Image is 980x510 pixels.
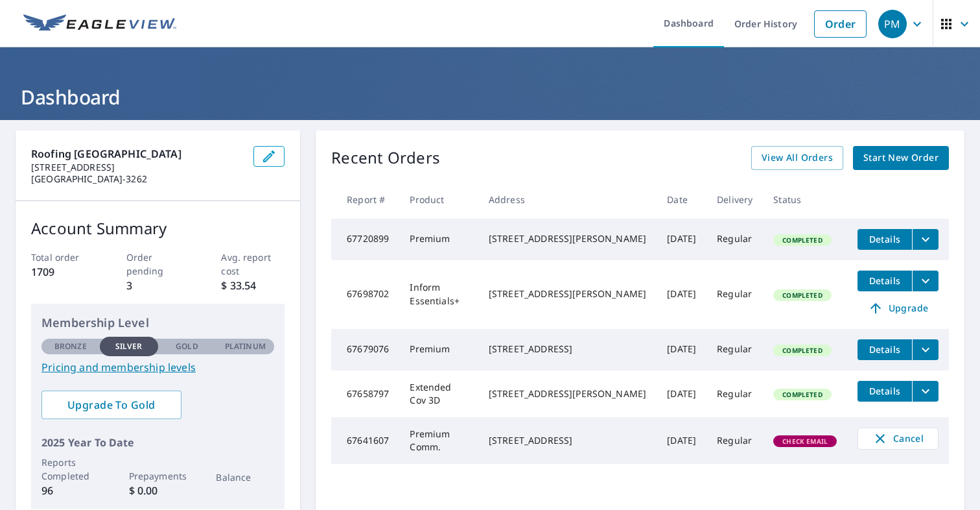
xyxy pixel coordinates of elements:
[331,260,399,329] td: 67698702
[31,264,95,280] p: 1709
[52,398,171,412] span: Upgrade To Gold
[225,341,266,352] p: Platinum
[878,10,907,38] div: PM
[775,291,830,300] span: Completed
[41,435,274,450] p: 2025 Year To Date
[863,150,939,166] span: Start New Order
[865,233,904,245] span: Details
[31,173,243,185] p: [GEOGRAPHIC_DATA]-3262
[706,370,763,417] td: Regular
[489,232,646,245] div: [STREET_ADDRESS][PERSON_NAME]
[478,180,657,219] th: Address
[399,260,478,329] td: Inform Essentials+
[331,146,440,170] p: Recent Orders
[41,391,181,419] a: Upgrade To Gold
[853,146,949,170] a: Start New Order
[16,84,964,110] h1: Dashboard
[912,381,939,402] button: filesDropdownBtn-67658797
[763,180,847,219] th: Status
[399,219,478,260] td: Premium
[331,417,399,464] td: 67641607
[865,300,931,316] span: Upgrade
[331,329,399,370] td: 67679076
[489,387,646,400] div: [STREET_ADDRESS][PERSON_NAME]
[41,314,274,332] p: Membership Level
[31,162,243,173] p: [STREET_ADDRESS]
[706,180,763,219] th: Delivery
[775,346,830,355] span: Completed
[399,180,478,219] th: Product
[41,359,274,375] a: Pricing and membership levels
[706,219,763,260] td: Regular
[41,483,100,498] p: 96
[399,370,478,417] td: Extended Cov 3D
[657,180,706,219] th: Date
[331,180,399,219] th: Report #
[775,236,830,245] span: Completed
[865,274,904,287] span: Details
[912,271,939,291] button: filesDropdownBtn-67698702
[31,217,285,240] p: Account Summary
[221,278,285,293] p: $ 33.54
[857,298,939,319] a: Upgrade
[775,437,835,446] span: Check Email
[857,428,939,450] button: Cancel
[489,287,646,300] div: [STREET_ADDRESS][PERSON_NAME]
[331,219,399,260] td: 67720899
[657,260,706,329] td: [DATE]
[912,229,939,250] button: filesDropdownBtn-67720899
[657,329,706,370] td: [DATE]
[23,14,176,34] img: EV Logo
[706,329,763,370] td: Regular
[857,339,912,360] button: detailsBtn-67679076
[176,341,198,352] p: Gold
[657,370,706,417] td: [DATE]
[814,10,867,38] a: Order
[706,417,763,464] td: Regular
[857,381,912,402] button: detailsBtn-67658797
[762,150,833,166] span: View All Orders
[31,146,243,162] p: Roofing [GEOGRAPHIC_DATA]
[216,470,274,484] p: Balance
[751,146,843,170] a: View All Orders
[331,370,399,417] td: 67658797
[41,455,100,483] p: Reports Completed
[129,469,187,483] p: Prepayments
[912,339,939,360] button: filesDropdownBtn-67679076
[115,341,143,352] p: Silver
[126,250,190,278] p: Order pending
[857,271,912,291] button: detailsBtn-67698702
[54,341,87,352] p: Bronze
[857,229,912,250] button: detailsBtn-67720899
[657,417,706,464] td: [DATE]
[399,417,478,464] td: Premium Comm.
[865,343,904,356] span: Details
[399,329,478,370] td: Premium
[221,250,285,278] p: Avg. report cost
[775,390,830,399] span: Completed
[31,250,95,264] p: Total order
[657,219,706,260] td: [DATE]
[706,260,763,329] td: Regular
[126,278,190,293] p: 3
[865,385,904,397] span: Details
[129,483,187,498] p: $ 0.00
[489,434,646,447] div: [STREET_ADDRESS]
[871,431,925,446] span: Cancel
[489,343,646,356] div: [STREET_ADDRESS]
